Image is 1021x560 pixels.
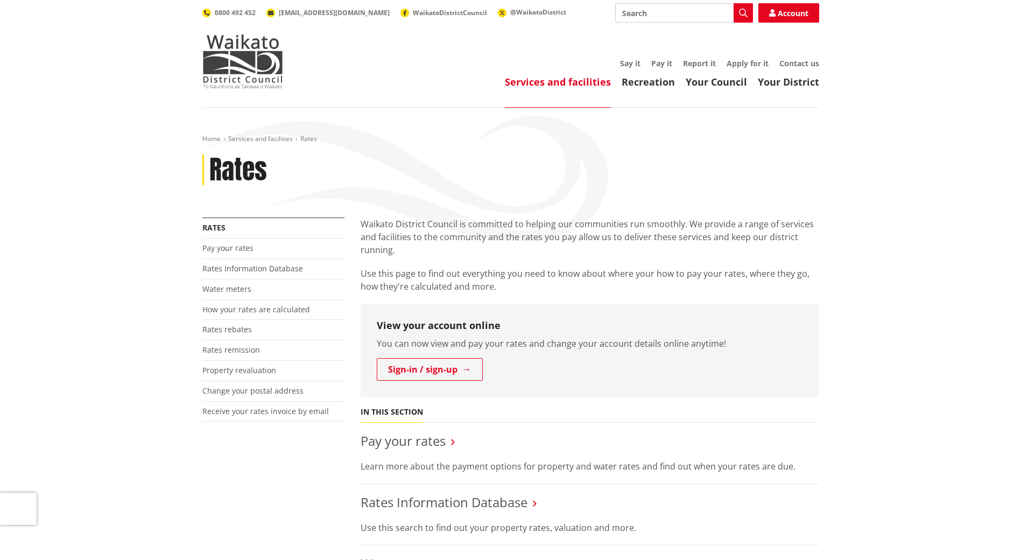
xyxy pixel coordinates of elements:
a: Sign-in / sign-up [377,358,483,381]
a: [EMAIL_ADDRESS][DOMAIN_NAME] [266,8,390,17]
a: How your rates are calculated [202,304,310,314]
a: Property revaluation [202,365,276,375]
a: @WaikatoDistrict [498,8,566,17]
span: Rates [300,134,317,143]
span: @WaikatoDistrict [510,8,566,17]
p: Use this page to find out everything you need to know about where your how to pay your rates, whe... [361,267,819,293]
a: Rates Information Database [361,493,527,511]
h5: In this section [361,408,423,417]
a: Contact us [779,58,819,68]
a: Your District [758,75,819,88]
p: You can now view and pay your rates and change your account details online anytime! [377,337,803,350]
a: Pay your rates [361,432,446,450]
a: 0800 492 452 [202,8,256,17]
a: Rates [202,222,226,233]
span: [EMAIL_ADDRESS][DOMAIN_NAME] [279,8,390,17]
a: Report it [683,58,716,68]
a: Rates Information Database [202,263,303,274]
span: 0800 492 452 [215,8,256,17]
p: Use this search to find out your property rates, valuation and more. [361,521,819,534]
span: WaikatoDistrictCouncil [413,8,487,17]
a: Home [202,134,221,143]
p: Waikato District Council is committed to helping our communities run smoothly. We provide a range... [361,218,819,256]
a: Change your postal address [202,386,304,396]
p: Learn more about the payment options for property and water rates and find out when your rates ar... [361,460,819,473]
a: Services and facilities [228,134,293,143]
a: Say it [620,58,640,68]
a: Rates remission [202,345,260,355]
a: Recreation [622,75,675,88]
a: WaikatoDistrictCouncil [400,8,487,17]
a: Account [758,3,819,23]
input: Search input [615,3,753,23]
img: Waikato District Council - Te Kaunihera aa Takiwaa o Waikato [202,34,283,88]
h1: Rates [209,155,267,186]
a: Receive your rates invoice by email [202,406,329,416]
a: Pay your rates [202,243,254,253]
a: Services and facilities [505,75,611,88]
a: Apply for it [727,58,769,68]
nav: breadcrumb [202,135,819,144]
a: Your Council [686,75,747,88]
a: Pay it [651,58,672,68]
a: Rates rebates [202,324,252,334]
a: Water meters [202,284,251,294]
h3: View your account online [377,320,803,332]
